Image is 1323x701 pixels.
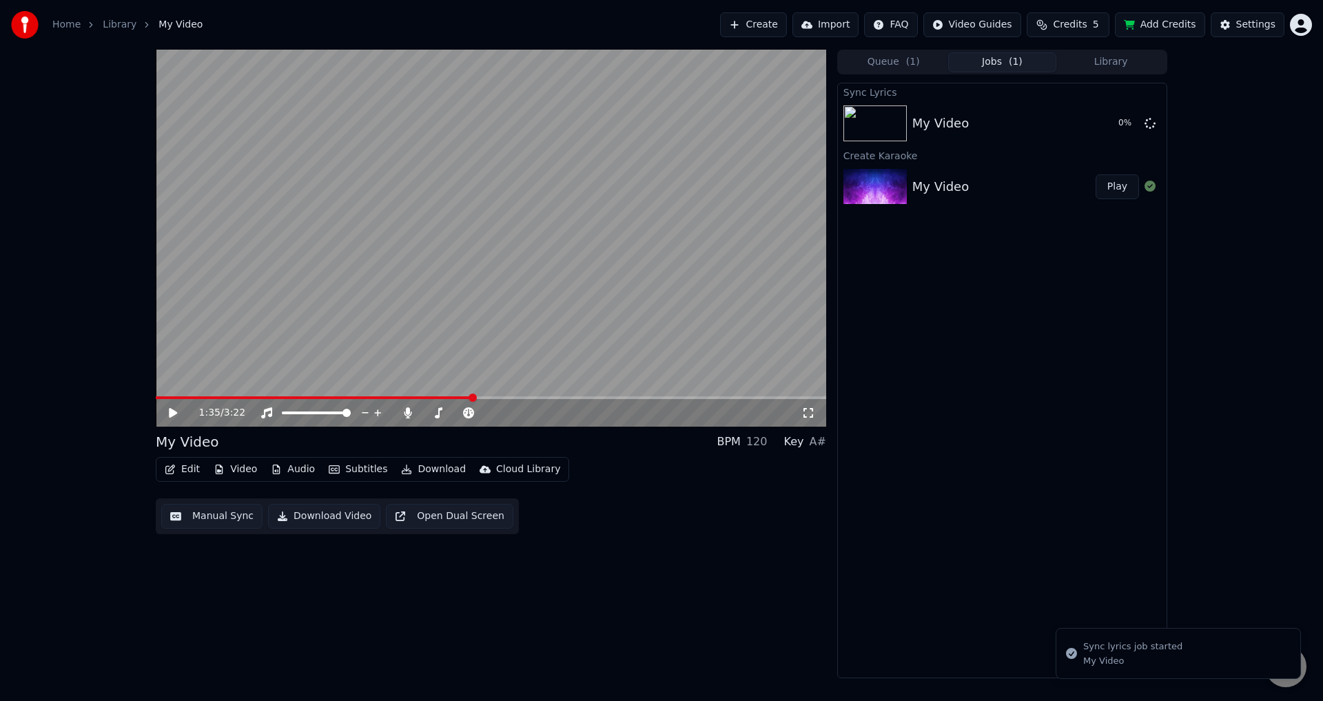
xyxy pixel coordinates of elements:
div: 0 % [1118,118,1139,129]
button: Library [1056,52,1165,72]
button: Video [208,460,263,479]
span: ( 1 ) [906,55,920,69]
span: 3:22 [224,406,245,420]
a: Home [52,18,81,32]
div: Sync lyrics job started [1083,640,1182,653]
button: Credits5 [1027,12,1109,37]
span: 1:35 [199,406,220,420]
span: Credits [1053,18,1087,32]
div: Key [783,434,803,450]
span: 5 [1093,18,1099,32]
div: 120 [746,434,768,450]
button: Download Video [268,504,380,529]
button: Settings [1211,12,1284,37]
div: My Video [912,177,969,196]
button: Audio [265,460,320,479]
button: FAQ [864,12,917,37]
button: Open Dual Screen [386,504,513,529]
div: / [199,406,232,420]
button: Video Guides [923,12,1021,37]
a: Library [103,18,136,32]
div: BPM [717,434,740,450]
div: Cloud Library [496,463,560,476]
div: Create Karaoke [838,147,1167,163]
button: Queue [839,52,948,72]
button: Download [396,460,471,479]
button: Create [720,12,787,37]
div: Sync Lyrics [838,83,1167,100]
span: My Video [158,18,203,32]
div: Settings [1236,18,1275,32]
button: Jobs [948,52,1057,72]
img: youka [11,11,39,39]
span: ( 1 ) [1009,55,1023,69]
button: Add Credits [1115,12,1205,37]
button: Manual Sync [161,504,263,529]
button: Edit [159,460,205,479]
div: My Video [156,432,218,451]
div: My Video [912,114,969,133]
button: Import [792,12,859,37]
button: Subtitles [323,460,393,479]
button: Play [1096,174,1139,199]
nav: breadcrumb [52,18,203,32]
div: My Video [1083,655,1182,667]
div: A# [809,434,825,450]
